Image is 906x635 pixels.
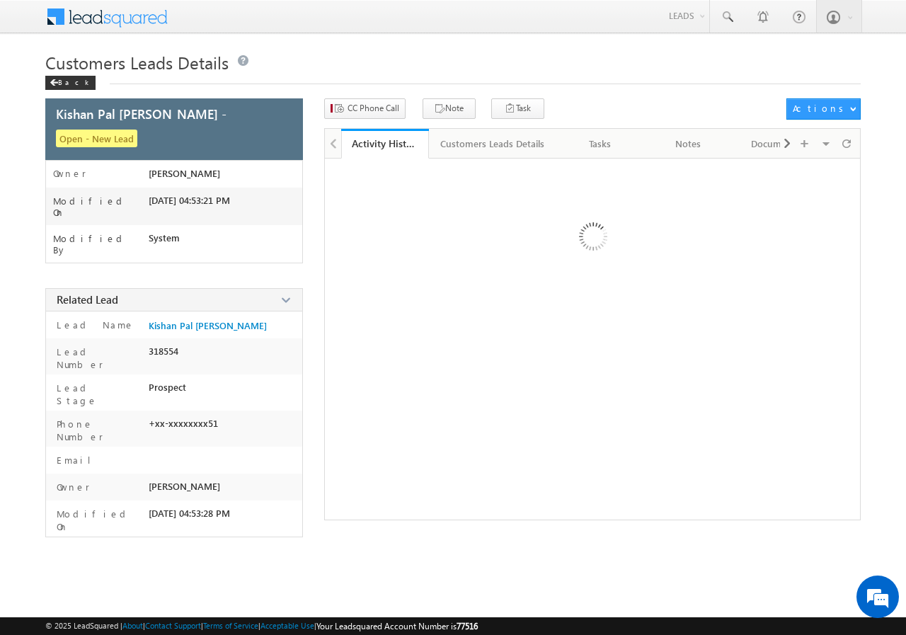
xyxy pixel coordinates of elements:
button: Note [423,98,476,119]
a: Customers Leads Details [429,129,557,159]
label: Email [53,454,102,467]
label: Lead Number [53,345,142,371]
button: CC Phone Call [324,98,406,119]
label: Lead Name [53,319,134,331]
span: Customers Leads Details [45,51,229,74]
label: Owner [53,481,90,493]
span: [PERSON_NAME] [149,168,220,179]
div: Back [45,76,96,90]
span: © 2025 LeadSquared | | | | | [45,619,478,633]
span: [DATE] 04:53:28 PM [149,508,230,519]
span: System [149,232,180,244]
span: Related Lead [57,292,118,307]
span: CC Phone Call [348,102,399,115]
a: Contact Support [145,621,201,630]
span: Prospect [149,382,186,393]
label: Modified On [53,508,142,533]
button: Actions [786,98,861,120]
div: Actions [793,102,849,115]
span: Your Leadsquared Account Number is [316,621,478,631]
div: Customers Leads Details [440,135,544,152]
span: 318554 [149,345,178,357]
span: [PERSON_NAME] [149,481,220,492]
label: Modified By [53,233,149,256]
div: Documents [744,135,808,152]
span: Open - New Lead [56,130,137,147]
span: Kishan Pal [PERSON_NAME] - [56,108,226,120]
a: About [122,621,143,630]
span: 77516 [457,621,478,631]
a: Acceptable Use [260,621,314,630]
label: Modified On [53,195,149,218]
img: Loading ... [519,166,665,312]
div: Notes [656,135,720,152]
li: Activity History [341,129,429,157]
label: Lead Stage [53,382,142,407]
div: Activity History [352,137,418,150]
label: Owner [53,168,86,179]
a: Notes [645,129,733,159]
a: Activity History [341,129,429,159]
a: Kishan Pal [PERSON_NAME] [149,320,267,331]
span: +xx-xxxxxxxx51 [149,418,218,429]
button: Task [491,98,544,119]
a: Tasks [557,129,645,159]
span: [DATE] 04:53:21 PM [149,195,230,206]
a: Terms of Service [203,621,258,630]
div: Tasks [568,135,632,152]
label: Phone Number [53,418,142,443]
a: Documents [733,129,820,159]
